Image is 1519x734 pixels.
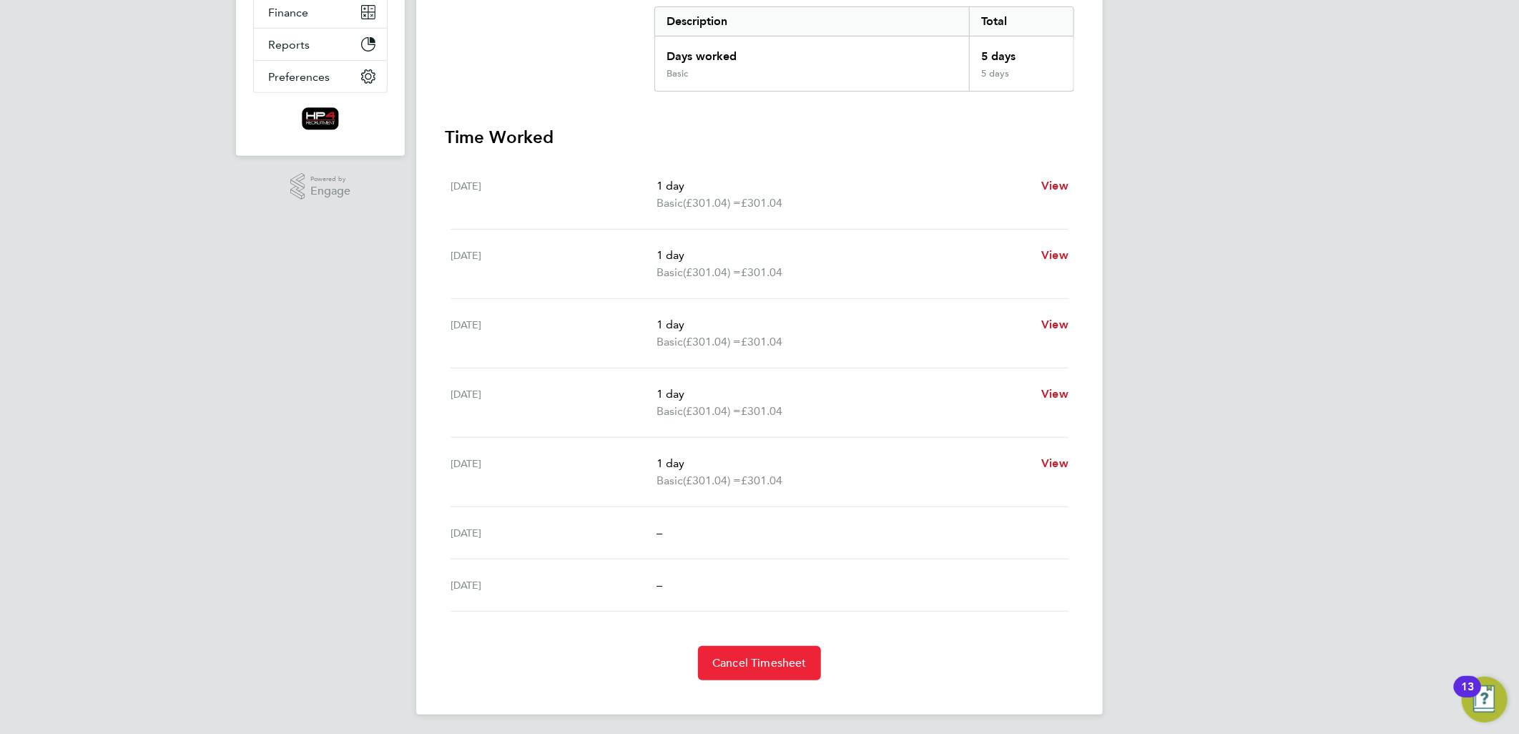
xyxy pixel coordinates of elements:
[969,7,1073,36] div: Total
[741,404,782,418] span: £301.04
[741,335,782,348] span: £301.04
[451,455,657,489] div: [DATE]
[1041,248,1068,262] span: View
[1041,387,1068,401] span: View
[657,333,683,351] span: Basic
[1041,177,1068,195] a: View
[1041,318,1068,331] span: View
[969,68,1073,91] div: 5 days
[268,38,310,52] span: Reports
[451,316,657,351] div: [DATE]
[657,177,1030,195] p: 1 day
[1041,455,1068,472] a: View
[657,386,1030,403] p: 1 day
[654,6,1074,92] div: Summary
[698,646,821,680] button: Cancel Timesheet
[302,107,340,130] img: hp4recruitment-logo-retina.png
[655,7,969,36] div: Description
[683,474,741,487] span: (£301.04) =
[683,196,741,210] span: (£301.04) =
[253,107,388,130] a: Go to home page
[268,6,308,19] span: Finance
[667,68,688,79] div: Basic
[254,29,387,60] button: Reports
[451,177,657,212] div: [DATE]
[290,173,351,200] a: Powered byEngage
[1041,316,1068,333] a: View
[1461,687,1474,705] div: 13
[655,36,969,68] div: Days worked
[657,247,1030,264] p: 1 day
[657,316,1030,333] p: 1 day
[712,656,807,670] span: Cancel Timesheet
[1462,677,1508,723] button: Open Resource Center, 13 new notifications
[451,524,657,542] div: [DATE]
[445,126,1074,149] h3: Time Worked
[451,247,657,281] div: [DATE]
[657,472,683,489] span: Basic
[657,264,683,281] span: Basic
[969,36,1073,68] div: 5 days
[683,335,741,348] span: (£301.04) =
[741,265,782,279] span: £301.04
[741,196,782,210] span: £301.04
[1041,386,1068,403] a: View
[1041,247,1068,264] a: View
[657,578,662,592] span: –
[657,526,662,539] span: –
[310,173,350,185] span: Powered by
[310,185,350,197] span: Engage
[268,70,330,84] span: Preferences
[657,195,683,212] span: Basic
[683,265,741,279] span: (£301.04) =
[254,61,387,92] button: Preferences
[741,474,782,487] span: £301.04
[451,386,657,420] div: [DATE]
[683,404,741,418] span: (£301.04) =
[1041,179,1068,192] span: View
[1041,456,1068,470] span: View
[451,577,657,594] div: [DATE]
[657,403,683,420] span: Basic
[657,455,1030,472] p: 1 day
